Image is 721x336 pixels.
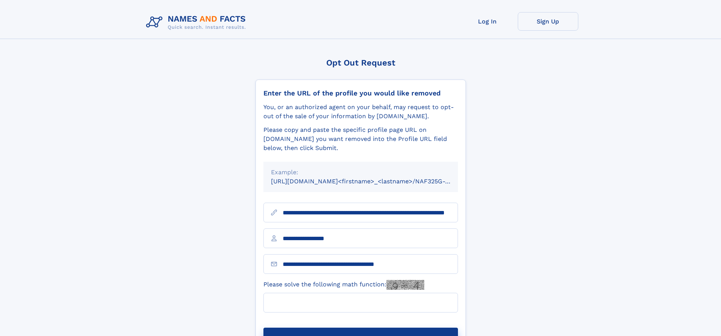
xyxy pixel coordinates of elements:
img: Logo Names and Facts [143,12,252,33]
a: Log In [457,12,518,31]
a: Sign Up [518,12,578,31]
div: Example: [271,168,450,177]
div: Please copy and paste the specific profile page URL on [DOMAIN_NAME] you want removed into the Pr... [263,125,458,153]
label: Please solve the following math function: [263,280,424,290]
small: [URL][DOMAIN_NAME]<firstname>_<lastname>/NAF325G-xxxxxxxx [271,178,472,185]
div: Enter the URL of the profile you would like removed [263,89,458,97]
div: Opt Out Request [255,58,466,67]
div: You, or an authorized agent on your behalf, may request to opt-out of the sale of your informatio... [263,103,458,121]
